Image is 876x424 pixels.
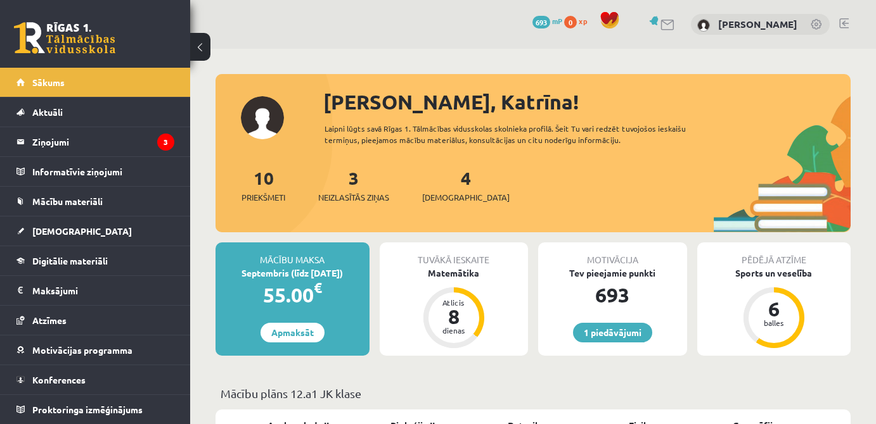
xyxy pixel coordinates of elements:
[32,196,103,207] span: Mācību materiāli
[16,276,174,305] a: Maksājumi
[32,106,63,118] span: Aktuāli
[323,87,851,117] div: [PERSON_NAME], Katrīna!
[579,16,587,26] span: xp
[16,97,174,127] a: Aktuāli
[435,299,473,306] div: Atlicis
[16,157,174,186] a: Informatīvie ziņojumi
[16,187,174,216] a: Mācību materiāli
[697,242,851,266] div: Pēdējā atzīme
[564,16,577,28] span: 0
[564,16,593,26] a: 0 xp
[14,22,115,54] a: Rīgas 1. Tālmācības vidusskola
[422,166,510,204] a: 4[DEMOGRAPHIC_DATA]
[538,242,687,266] div: Motivācija
[318,191,389,204] span: Neizlasītās ziņas
[380,266,529,350] a: Matemātika Atlicis 8 dienas
[16,68,174,97] a: Sākums
[538,280,687,310] div: 693
[32,77,65,88] span: Sākums
[697,19,710,32] img: Katrīna Krutikova
[16,365,174,394] a: Konferences
[697,266,851,280] div: Sports un veselība
[32,374,86,385] span: Konferences
[216,242,370,266] div: Mācību maksa
[16,335,174,365] a: Motivācijas programma
[16,306,174,335] a: Atzīmes
[261,323,325,342] a: Apmaksāt
[32,255,108,266] span: Digitālie materiāli
[32,127,174,156] legend: Ziņojumi
[32,344,132,356] span: Motivācijas programma
[755,299,793,319] div: 6
[325,123,705,146] div: Laipni lūgts savā Rīgas 1. Tālmācības vidusskolas skolnieka profilā. Šeit Tu vari redzēt tuvojošo...
[314,278,322,297] span: €
[718,18,797,30] a: [PERSON_NAME]
[16,216,174,246] a: [DEMOGRAPHIC_DATA]
[532,16,550,28] span: 693
[552,16,562,26] span: mP
[573,323,652,342] a: 1 piedāvājumi
[242,166,285,204] a: 10Priekšmeti
[532,16,562,26] a: 693 mP
[16,246,174,275] a: Digitālie materiāli
[32,404,143,415] span: Proktoringa izmēģinājums
[380,242,529,266] div: Tuvākā ieskaite
[221,385,846,402] p: Mācību plāns 12.a1 JK klase
[242,191,285,204] span: Priekšmeti
[32,276,174,305] legend: Maksājumi
[16,395,174,424] a: Proktoringa izmēģinājums
[216,266,370,280] div: Septembris (līdz [DATE])
[755,319,793,327] div: balles
[318,166,389,204] a: 3Neizlasītās ziņas
[216,280,370,310] div: 55.00
[157,134,174,151] i: 3
[422,191,510,204] span: [DEMOGRAPHIC_DATA]
[538,266,687,280] div: Tev pieejamie punkti
[435,327,473,334] div: dienas
[380,266,529,280] div: Matemātika
[32,157,174,186] legend: Informatīvie ziņojumi
[435,306,473,327] div: 8
[16,127,174,156] a: Ziņojumi3
[32,315,67,326] span: Atzīmes
[32,225,132,237] span: [DEMOGRAPHIC_DATA]
[697,266,851,350] a: Sports un veselība 6 balles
